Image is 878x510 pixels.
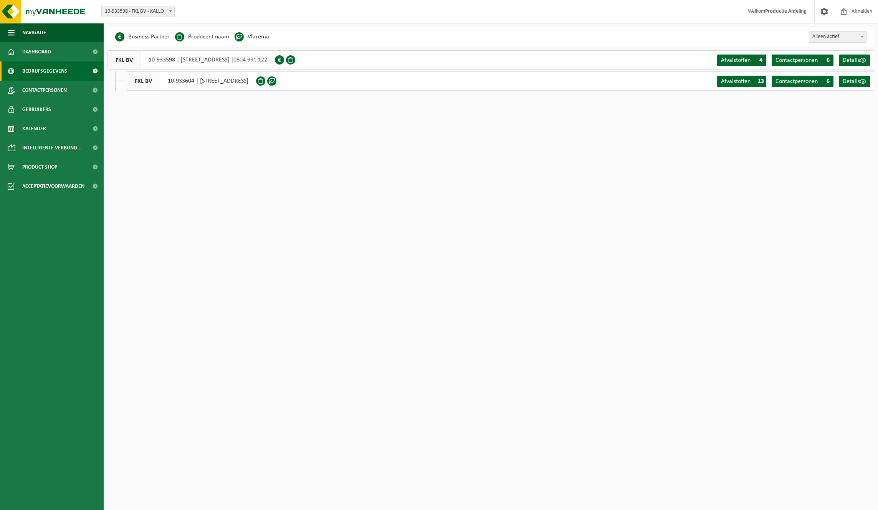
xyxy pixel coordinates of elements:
a: Afvalstoffen 13 [717,76,766,87]
span: 0804.991.122 [233,57,267,63]
span: Afvalstoffen [721,78,751,84]
span: 6 [822,76,833,87]
span: FKL BV [127,72,160,90]
span: Contactpersonen [775,78,818,84]
div: 10-933604 | [STREET_ADDRESS] [127,71,256,91]
span: Alleen actief [809,31,866,43]
a: Details [839,76,870,87]
span: Dashboard [22,42,51,61]
span: Alleen actief [809,31,866,42]
span: Intelligente verbond... [22,138,82,157]
span: Details [843,78,860,84]
span: Product Shop [22,157,57,177]
span: Afvalstoffen [721,57,751,63]
span: 4 [755,55,766,66]
a: Afvalstoffen 4 [717,55,766,66]
li: Business Partner [115,31,170,43]
li: Producent naam [175,31,229,43]
span: Contactpersonen [22,81,67,100]
span: 10-933598 - FKL BV - KALLO [102,6,174,17]
span: Acceptatievoorwaarden [22,177,84,196]
span: Gebruikers [22,100,51,119]
a: Contactpersonen 6 [772,76,833,87]
span: Details [843,57,860,63]
span: Navigatie [22,23,46,42]
span: FKL BV [108,51,141,69]
span: 6 [822,55,833,66]
span: 10-933598 - FKL BV - KALLO [101,6,175,17]
span: Kalender [22,119,46,138]
a: Contactpersonen 6 [772,55,833,66]
span: Bedrijfsgegevens [22,61,67,81]
strong: Productie Afdeling [765,8,807,14]
div: 10-933598 | [STREET_ADDRESS] | [107,50,275,70]
span: Contactpersonen [775,57,818,63]
span: 13 [755,76,766,87]
a: Details [839,55,870,66]
li: Vlarema [235,31,269,43]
